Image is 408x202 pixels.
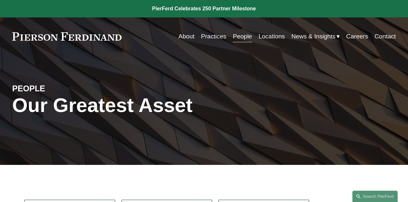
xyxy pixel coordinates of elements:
a: Search this site [352,191,398,202]
a: Careers [346,30,368,43]
h4: PEOPLE [12,84,108,94]
a: Practices [201,30,226,43]
span: News & Insights [291,31,335,42]
h1: Our Greatest Asset [12,94,268,116]
a: folder dropdown [291,30,339,43]
a: People [233,30,252,43]
a: Locations [259,30,285,43]
a: Contact [375,30,396,43]
a: About [178,30,195,43]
